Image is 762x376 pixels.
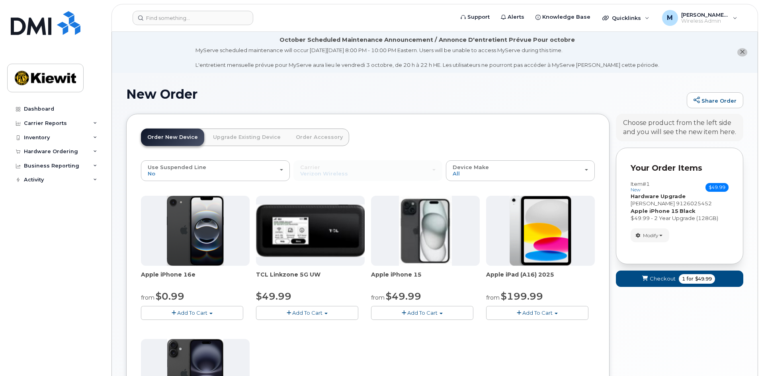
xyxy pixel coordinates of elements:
[256,271,365,286] div: TCL Linkzone 5G UW
[623,119,736,137] div: Choose product from the left side and you will see the new item here.
[141,129,204,146] a: Order New Device
[680,208,696,214] strong: Black
[371,271,480,286] div: Apple iPhone 15
[126,87,683,101] h1: New Order
[631,193,686,199] strong: Hardware Upgrade
[371,306,473,320] button: Add To Cart
[737,48,747,56] button: close notification
[279,36,575,44] div: October Scheduled Maintenance Announcement / Annonce D'entretient Prévue Pour octobre
[685,275,695,282] span: for
[676,200,712,207] span: 9126025452
[407,310,438,316] span: Add To Cart
[141,160,290,181] button: Use Suspended Line No
[501,290,543,302] span: $199.99
[631,162,729,174] p: Your Order Items
[292,310,322,316] span: Add To Cart
[141,306,243,320] button: Add To Cart
[631,208,678,214] strong: Apple iPhone 15
[156,290,184,302] span: $0.99
[486,306,588,320] button: Add To Cart
[522,310,553,316] span: Add To Cart
[141,294,154,301] small: from
[631,214,729,222] div: $49.99 - 2 Year Upgrade (128GB)
[727,341,756,370] iframe: Messenger Launcher
[195,47,659,69] div: MyServe scheduled maintenance will occur [DATE][DATE] 8:00 PM - 10:00 PM Eastern. Users will be u...
[177,310,207,316] span: Add To Cart
[643,232,658,239] span: Modify
[167,196,224,266] img: iphone16e.png
[256,205,365,257] img: linkzone5g.png
[446,160,595,181] button: Device Make All
[682,275,685,282] span: 1
[631,187,641,193] small: new
[643,181,650,187] span: #1
[399,196,452,266] img: iphone15.jpg
[510,196,571,266] img: ipad_11.png
[705,183,729,192] span: $49.99
[631,200,675,207] span: [PERSON_NAME]
[289,129,349,146] a: Order Accessory
[207,129,287,146] a: Upgrade Existing Device
[687,92,743,108] a: Share Order
[631,181,650,193] h3: Item
[650,275,676,282] span: Checkout
[256,290,291,302] span: $49.99
[141,271,250,286] div: Apple iPhone 16e
[371,294,385,301] small: from
[148,164,206,170] span: Use Suspended Line
[256,306,358,320] button: Add To Cart
[631,228,669,242] button: Modify
[148,170,155,177] span: No
[486,271,595,286] div: Apple iPad (A16) 2025
[386,290,421,302] span: $49.99
[453,164,489,170] span: Device Make
[453,170,460,177] span: All
[486,294,500,301] small: from
[695,275,712,282] span: $49.99
[616,271,743,287] button: Checkout 1 for $49.99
